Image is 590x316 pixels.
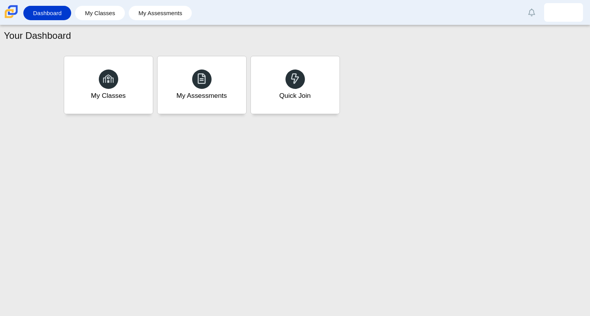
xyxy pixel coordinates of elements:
[3,14,19,21] a: Carmen School of Science & Technology
[91,91,126,101] div: My Classes
[27,6,67,20] a: Dashboard
[279,91,311,101] div: Quick Join
[4,29,71,42] h1: Your Dashboard
[544,3,583,22] a: felipe.montes.Ylnpdr
[133,6,188,20] a: My Assessments
[64,56,153,114] a: My Classes
[557,6,570,19] img: felipe.montes.Ylnpdr
[523,4,540,21] a: Alerts
[79,6,121,20] a: My Classes
[177,91,227,101] div: My Assessments
[250,56,340,114] a: Quick Join
[3,3,19,20] img: Carmen School of Science & Technology
[157,56,247,114] a: My Assessments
